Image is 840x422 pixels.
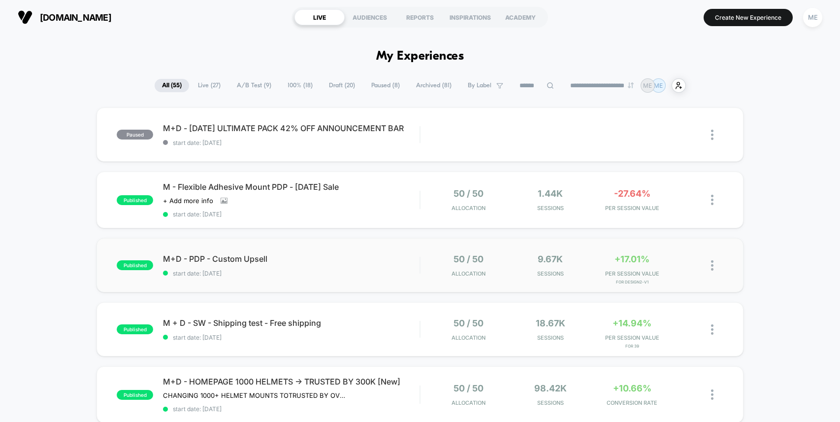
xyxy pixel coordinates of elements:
p: ME [643,82,652,89]
span: start date: [DATE] [163,405,420,413]
span: start date: [DATE] [163,211,420,218]
div: LIVE [294,9,345,25]
img: close [711,260,713,271]
img: close [711,195,713,205]
button: [DOMAIN_NAME] [15,9,114,25]
img: close [711,389,713,400]
p: ME [654,82,663,89]
span: 50 / 50 [453,254,484,264]
span: 100% ( 18 ) [280,79,320,92]
span: Allocation [452,205,485,211]
span: +14.94% [613,318,651,328]
img: close [711,324,713,335]
span: published [117,195,153,205]
span: paused [117,130,153,140]
span: All ( 55 ) [155,79,189,92]
span: M + D - SW - Shipping test - Free shipping [163,318,420,328]
div: INSPIRATIONS [445,9,495,25]
span: +10.66% [613,383,651,393]
span: Allocation [452,399,485,406]
span: Live ( 27 ) [191,79,228,92]
img: end [628,82,634,88]
span: 50 / 50 [453,383,484,393]
span: +17.01% [614,254,649,264]
span: M+D - [DATE] ULTIMATE PACK 42% OFF ANNOUNCEMENT BAR [163,123,420,133]
button: Create New Experience [704,9,793,26]
span: Paused ( 8 ) [364,79,407,92]
span: 18.67k [536,318,565,328]
span: published [117,260,153,270]
span: CONVERSION RATE [594,399,671,406]
div: REPORTS [395,9,445,25]
img: close [711,130,713,140]
span: Allocation [452,270,485,277]
div: ME [803,8,822,27]
span: Archived ( 81 ) [409,79,459,92]
div: AUDIENCES [345,9,395,25]
span: start date: [DATE] [163,270,420,277]
span: Allocation [452,334,485,341]
span: Sessions [512,399,589,406]
span: PER SESSION VALUE [594,334,671,341]
span: Sessions [512,205,589,211]
span: M+D - PDP - Custom Upsell [163,254,420,264]
span: Sessions [512,334,589,341]
span: 50 / 50 [453,318,484,328]
button: ME [800,7,825,28]
span: PER SESSION VALUE [594,270,671,277]
span: A/B Test ( 9 ) [229,79,279,92]
span: By Label [468,82,491,89]
span: for Design2-V1 [594,280,671,284]
span: -27.64% [614,188,650,199]
span: CHANGING 1000+ HELMET MOUNTS TOTRUSTED BY OVER 300,000 RIDERS ON HOMEPAGE DESKTOP AND MOBILE [163,391,346,399]
span: published [117,390,153,400]
h1: My Experiences [376,49,464,64]
span: for 39 [594,344,671,349]
span: M+D - HOMEPAGE 1000 HELMETS -> TRUSTED BY 300K [New] [163,377,420,387]
div: ACADEMY [495,9,546,25]
span: 50 / 50 [453,188,484,199]
span: [DOMAIN_NAME] [40,12,111,23]
span: + Add more info [163,197,213,205]
span: 9.67k [538,254,563,264]
span: M - Flexible Adhesive Mount PDP - [DATE] Sale [163,182,420,192]
span: start date: [DATE] [163,334,420,341]
span: Sessions [512,270,589,277]
span: published [117,324,153,334]
img: Visually logo [18,10,32,25]
span: PER SESSION VALUE [594,205,671,211]
span: Draft ( 20 ) [322,79,362,92]
span: 98.42k [534,383,567,393]
span: start date: [DATE] [163,139,420,146]
span: 1.44k [538,188,563,199]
